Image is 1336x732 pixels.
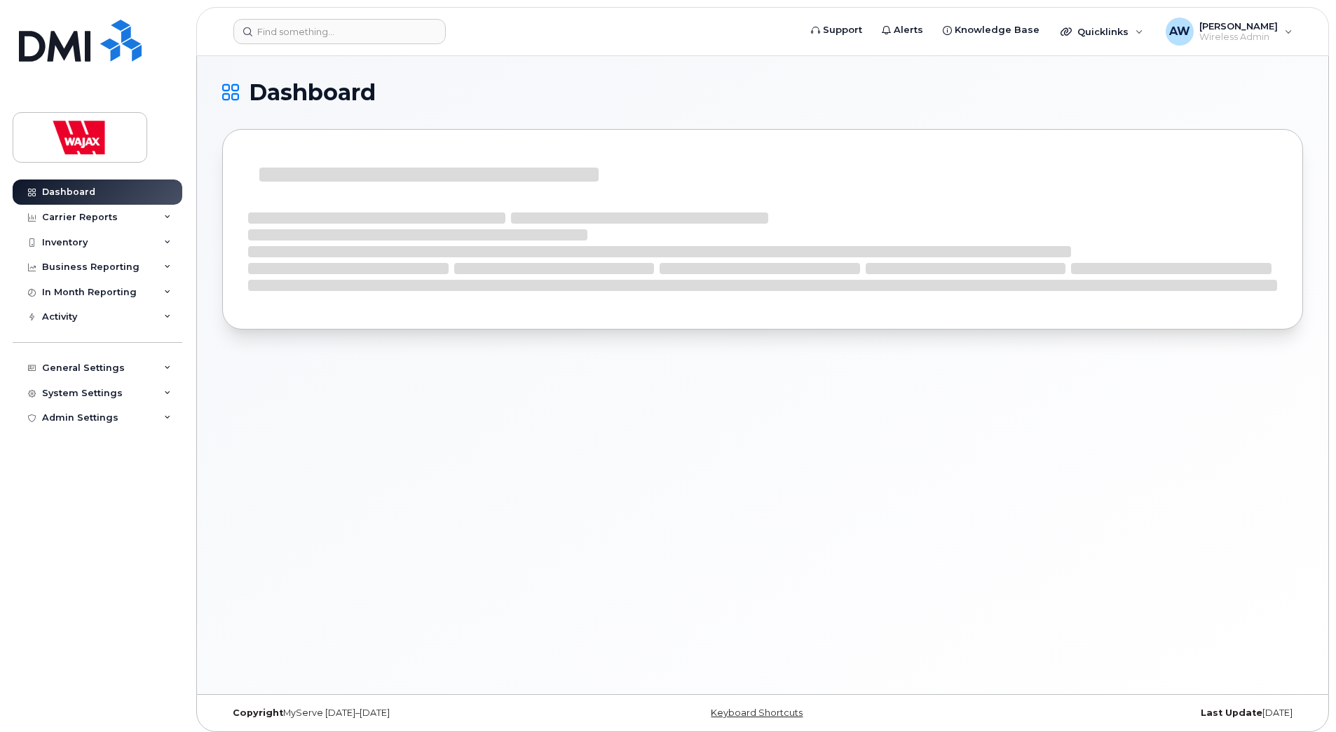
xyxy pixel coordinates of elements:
[222,707,582,719] div: MyServe [DATE]–[DATE]
[1201,707,1262,718] strong: Last Update
[233,707,283,718] strong: Copyright
[943,707,1303,719] div: [DATE]
[711,707,803,718] a: Keyboard Shortcuts
[249,82,376,103] span: Dashboard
